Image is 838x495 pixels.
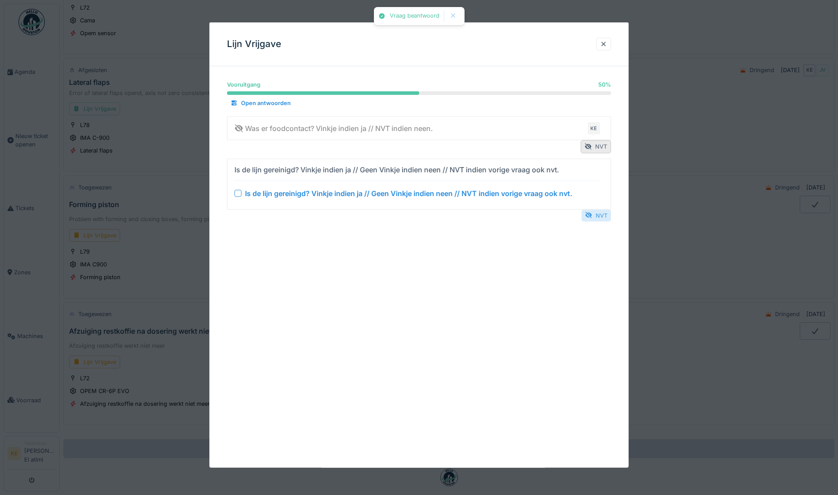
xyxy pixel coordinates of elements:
div: Open antwoorden [227,97,294,109]
div: 50 % [598,80,611,89]
summary: Is de lijn gereinigd? Vinkje indien ja // Geen Vinkje indien neen // NVT indien vorige vraag ook ... [231,162,607,205]
div: NVT [582,209,611,221]
h3: Lijn Vrijgave [227,39,281,50]
div: Vraag beantwoord [390,12,439,20]
div: Vooruitgang [227,80,260,89]
div: Is de lijn gereinigd? Vinkje indien ja // Geen Vinkje indien neen // NVT indien vorige vraag ook ... [234,164,559,175]
div: Was er foodcontact? Vinkje indien ja // NVT indien neen. [234,123,433,134]
div: Is de lijn gereinigd? Vinkje indien ja // Geen Vinkje indien neen // NVT indien vorige vraag ook ... [245,188,572,198]
div: KE [588,122,600,135]
div: NVT [581,140,611,153]
summary: Was er foodcontact? Vinkje indien ja // NVT indien neen.KE [231,120,607,136]
progress: 50 % [227,91,611,95]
